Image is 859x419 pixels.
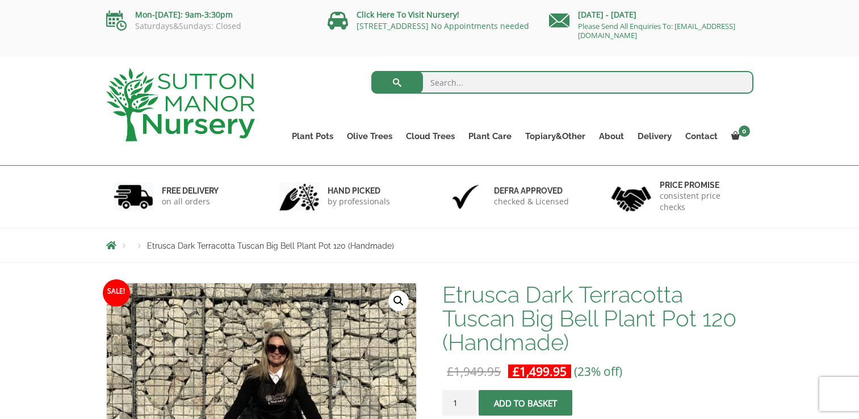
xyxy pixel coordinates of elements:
[513,363,567,379] bdi: 1,499.95
[162,196,219,207] p: on all orders
[106,22,311,31] p: Saturdays&Sundays: Closed
[611,179,651,214] img: 4.jpg
[106,241,753,250] nav: Breadcrumbs
[549,8,753,22] p: [DATE] - [DATE]
[494,196,569,207] p: checked & Licensed
[442,283,753,354] h1: Etrusca Dark Terracotta Tuscan Big Bell Plant Pot 120 (Handmade)
[724,128,753,144] a: 0
[328,196,390,207] p: by professionals
[340,128,399,144] a: Olive Trees
[371,71,753,94] input: Search...
[678,128,724,144] a: Contact
[114,182,153,211] img: 1.jpg
[103,279,130,307] span: Sale!
[574,363,622,379] span: (23% off)
[285,128,340,144] a: Plant Pots
[660,180,746,190] h6: Price promise
[357,20,529,31] a: [STREET_ADDRESS] No Appointments needed
[106,8,311,22] p: Mon-[DATE]: 9am-3:30pm
[447,363,454,379] span: £
[631,128,678,144] a: Delivery
[399,128,462,144] a: Cloud Trees
[739,125,750,137] span: 0
[279,182,319,211] img: 2.jpg
[106,68,255,141] img: logo
[442,390,476,416] input: Product quantity
[518,128,592,144] a: Topiary&Other
[592,128,631,144] a: About
[494,186,569,196] h6: Defra approved
[446,182,485,211] img: 3.jpg
[388,291,409,311] a: View full-screen image gallery
[147,241,394,250] span: Etrusca Dark Terracotta Tuscan Big Bell Plant Pot 120 (Handmade)
[447,363,501,379] bdi: 1,949.95
[578,21,735,40] a: Please Send All Enquiries To: [EMAIL_ADDRESS][DOMAIN_NAME]
[357,9,459,20] a: Click Here To Visit Nursery!
[660,190,746,213] p: consistent price checks
[513,363,519,379] span: £
[462,128,518,144] a: Plant Care
[328,186,390,196] h6: hand picked
[479,390,572,416] button: Add to basket
[162,186,219,196] h6: FREE DELIVERY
